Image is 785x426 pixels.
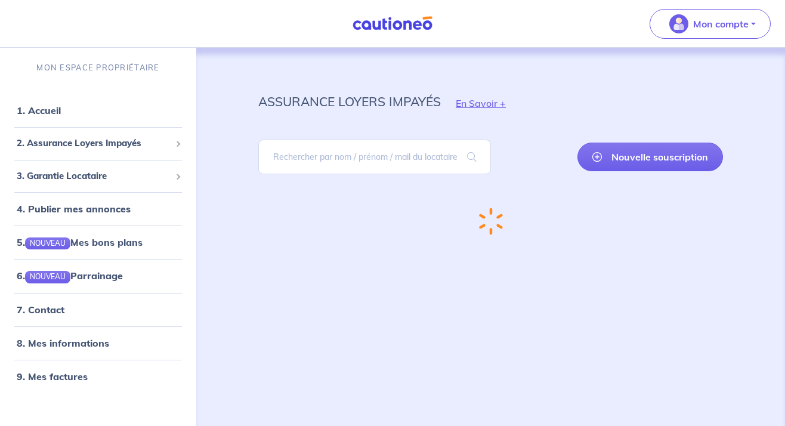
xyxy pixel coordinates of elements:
div: 9. Mes factures [5,365,191,388]
span: 2. Assurance Loyers Impayés [17,137,171,150]
p: Mon compte [693,17,749,31]
img: illu_account_valid_menu.svg [669,14,688,33]
a: 1. Accueil [17,104,61,116]
div: 8. Mes informations [5,331,191,355]
div: 3. Garantie Locataire [5,165,191,188]
input: Rechercher par nom / prénom / mail du locataire [258,140,491,174]
a: 6.NOUVEAUParrainage [17,270,123,282]
div: 7. Contact [5,298,191,322]
span: 3. Garantie Locataire [17,169,171,183]
a: 9. Mes factures [17,371,88,382]
div: 6.NOUVEAUParrainage [5,264,191,288]
a: 4. Publier mes annonces [17,203,131,215]
button: illu_account_valid_menu.svgMon compte [650,9,771,39]
span: search [453,140,491,174]
img: loading-spinner [478,207,503,236]
img: Cautioneo [348,16,437,31]
p: assurance loyers impayés [258,91,441,112]
a: Nouvelle souscription [577,143,723,171]
div: 5.NOUVEAUMes bons plans [5,230,191,254]
a: 8. Mes informations [17,337,109,349]
a: 7. Contact [17,304,64,316]
button: En Savoir + [441,86,521,121]
div: 1. Accueil [5,98,191,122]
p: MON ESPACE PROPRIÉTAIRE [36,62,159,73]
div: 2. Assurance Loyers Impayés [5,132,191,155]
div: 4. Publier mes annonces [5,197,191,221]
a: 5.NOUVEAUMes bons plans [17,236,143,248]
